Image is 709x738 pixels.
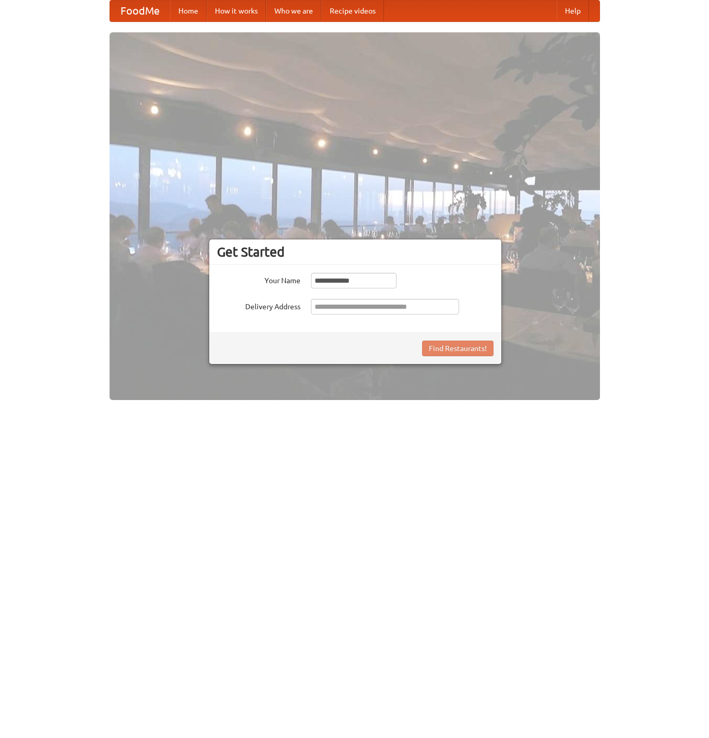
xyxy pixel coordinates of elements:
[321,1,384,21] a: Recipe videos
[217,273,301,286] label: Your Name
[557,1,589,21] a: Help
[217,299,301,312] label: Delivery Address
[110,1,170,21] a: FoodMe
[266,1,321,21] a: Who we are
[170,1,207,21] a: Home
[217,244,494,260] h3: Get Started
[207,1,266,21] a: How it works
[422,341,494,356] button: Find Restaurants!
